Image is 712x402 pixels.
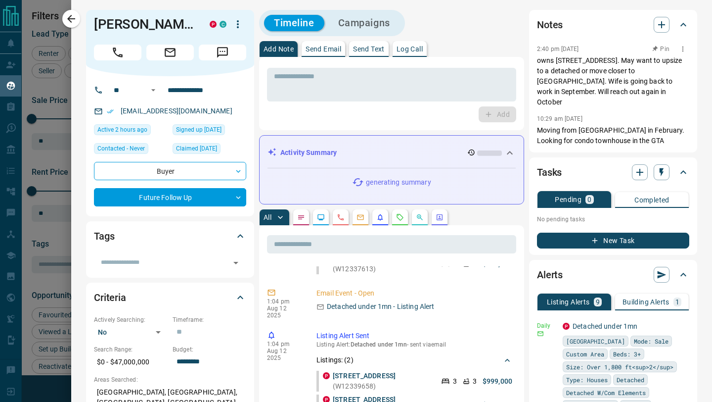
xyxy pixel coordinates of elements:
p: Send Text [353,46,385,52]
p: 2:40 pm [DATE] [537,46,579,52]
p: 1:04 pm [267,341,302,348]
p: 1:04 pm [267,298,302,305]
p: $0 - $47,000,000 [94,354,168,370]
svg: Notes [297,213,305,221]
div: Tasks [537,160,689,184]
div: Criteria [94,286,246,309]
div: No [94,324,168,340]
div: Alerts [537,263,689,287]
svg: Calls [337,213,345,221]
button: Open [147,84,159,96]
h2: Notes [537,17,563,33]
p: Moving from [GEOGRAPHIC_DATA] in February. Looking for condo townhouse in the GTA [537,125,689,146]
svg: Opportunities [416,213,424,221]
p: Daily [537,321,557,330]
p: Activity Summary [280,148,337,158]
div: Listings: (2) [316,351,512,369]
span: Custom Area [566,349,604,359]
a: Detached under 1mn [573,322,637,330]
p: Building Alerts [623,299,669,305]
p: 10:29 am [DATE] [537,115,582,122]
p: 0 [587,196,591,203]
h2: Tasks [537,164,562,180]
p: Areas Searched: [94,375,246,384]
p: Listings: ( 2 ) [316,355,354,365]
h2: Tags [94,228,114,244]
span: Active 2 hours ago [97,125,147,135]
p: Listing Alert Sent [316,331,512,341]
div: Sun Nov 08 2020 [173,143,246,157]
span: Beds: 3+ [613,349,641,359]
p: Send Email [306,46,341,52]
div: condos.ca [220,21,226,28]
p: Actively Searching: [94,315,168,324]
p: Budget: [173,345,246,354]
p: Aug 12 2025 [267,348,302,361]
p: Email Event - Open [316,288,512,299]
svg: Email Verified [107,108,114,115]
svg: Lead Browsing Activity [317,213,325,221]
button: Open [229,256,243,270]
p: 3 [453,376,457,387]
a: [STREET_ADDRESS] [333,372,396,380]
span: Type: Houses [566,375,608,385]
button: Timeline [264,15,324,31]
button: New Task [537,233,689,249]
p: Log Call [397,46,423,52]
p: 3 [473,376,477,387]
p: All [264,214,271,221]
span: Mode: Sale [634,336,668,346]
div: Future Follow Up [94,188,246,206]
h2: Alerts [537,267,563,283]
span: Claimed [DATE] [176,144,217,153]
span: Detached [617,375,644,385]
span: [GEOGRAPHIC_DATA] [566,336,625,346]
div: property.ca [210,21,217,28]
p: Detached under 1mn - Listing Alert [327,301,434,312]
p: Listing Alerts [547,299,590,305]
div: Activity Summary [267,144,516,162]
span: Call [94,45,141,60]
span: Message [199,45,246,60]
a: [EMAIL_ADDRESS][DOMAIN_NAME] [121,107,232,115]
svg: Listing Alerts [376,213,384,221]
span: Contacted - Never [97,144,145,153]
p: No pending tasks [537,212,689,227]
p: Search Range: [94,345,168,354]
p: (W12339658) [333,371,431,392]
div: Sun Mar 31 2019 [173,124,246,138]
p: Aug 12 2025 [267,305,302,319]
svg: Emails [356,213,364,221]
span: Size: Over 1,800 ft<sup>2</sup> [566,362,673,372]
p: Pending [555,196,581,203]
p: 1 [675,299,679,305]
h2: Criteria [94,290,126,305]
div: Tags [94,224,246,248]
div: Wed Aug 13 2025 [94,124,168,138]
svg: Agent Actions [436,213,444,221]
button: Campaigns [328,15,400,31]
p: generating summary [366,177,431,188]
p: Completed [634,197,669,203]
span: Email [146,45,194,60]
p: owns [STREET_ADDRESS]. May want to upsize to a detached or move closer to [GEOGRAPHIC_DATA]. Wife... [537,55,689,107]
h1: [PERSON_NAME] [94,16,195,32]
div: property.ca [563,323,570,330]
p: 9 [596,299,600,305]
p: Listing Alert : - sent via email [316,341,512,348]
div: Buyer [94,162,246,180]
button: Pin [647,45,675,53]
span: Detached under 1mn [351,341,407,348]
span: Signed up [DATE] [176,125,222,135]
div: property.ca [323,372,330,379]
span: Detached W/Com Elements [566,388,646,398]
svg: Requests [396,213,404,221]
p: Add Note [264,46,294,52]
p: Timeframe: [173,315,246,324]
p: $999,000 [483,376,512,387]
div: Notes [537,13,689,37]
svg: Email [537,330,544,337]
